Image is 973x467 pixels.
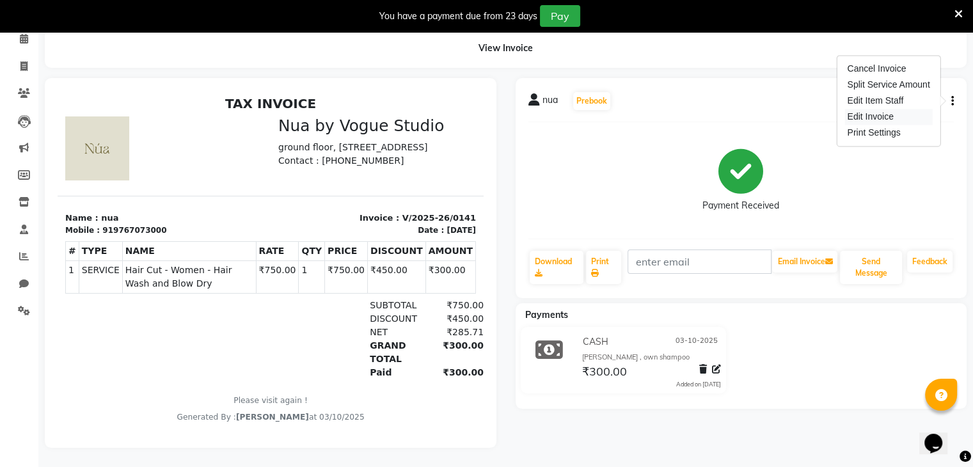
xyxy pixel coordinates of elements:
td: 1 [241,170,267,202]
div: [PERSON_NAME] , own shampoo [581,352,721,363]
div: Payment Received [702,199,779,212]
h3: Nua by Vogue Studio [221,26,418,45]
div: Split Service Amount [844,77,932,93]
th: # [8,150,22,170]
div: You have a payment due from 23 days [379,10,537,23]
div: Mobile : [8,134,42,145]
div: Edit Item Staff [844,93,932,109]
div: View Invoice [45,29,967,68]
iframe: chat widget [919,416,960,454]
div: [DATE] [389,134,418,145]
a: Print [586,251,621,284]
div: GRAND TOTAL [305,248,365,275]
th: RATE [198,150,241,170]
td: ₹450.00 [310,170,368,202]
div: Added on [DATE] [676,380,721,389]
button: Pay [540,5,580,27]
th: QTY [241,150,267,170]
th: AMOUNT [368,150,418,170]
div: Paid [305,275,365,289]
p: Contact : [PHONE_NUMBER] [221,63,418,77]
div: Cancel Invoice [844,61,932,77]
div: NET [305,235,365,248]
h2: TAX INVOICE [8,5,418,20]
td: ₹300.00 [368,170,418,202]
p: Invoice : V/2025-26/0141 [221,121,418,134]
button: Send Message [840,251,902,284]
p: Please visit again ! [8,304,418,315]
span: Hair Cut - Women - Hair Wash and Blow Dry [68,173,196,200]
span: ₹300.00 [581,364,626,382]
td: ₹750.00 [198,170,241,202]
span: CASH [582,335,608,349]
div: ₹285.71 [365,235,426,248]
a: Download [530,251,584,284]
td: ₹750.00 [267,170,310,202]
th: NAME [65,150,198,170]
div: Edit Invoice [844,109,932,125]
div: Generated By : at 03/10/2025 [8,321,418,332]
div: Print Settings [844,125,932,141]
div: 919767073000 [45,134,109,145]
span: nua [542,93,558,111]
p: Name : nua [8,121,205,134]
th: DISCOUNT [310,150,368,170]
a: Feedback [907,251,953,273]
div: SUBTOTAL [305,208,365,221]
span: 03-10-2025 [676,335,718,349]
div: Date : [360,134,386,145]
th: PRICE [267,150,310,170]
div: ₹450.00 [365,221,426,235]
td: SERVICE [21,170,65,202]
input: enter email [628,249,771,274]
button: Prebook [573,92,610,110]
div: ₹300.00 [365,275,426,289]
div: DISCOUNT [305,221,365,235]
span: Payments [525,309,568,321]
div: ₹750.00 [365,208,426,221]
button: Email Invoice [772,251,837,273]
th: TYPE [21,150,65,170]
p: ground floor, [STREET_ADDRESS] [221,50,418,63]
td: 1 [8,170,22,202]
div: ₹300.00 [365,248,426,275]
span: [PERSON_NAME] [178,322,251,331]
